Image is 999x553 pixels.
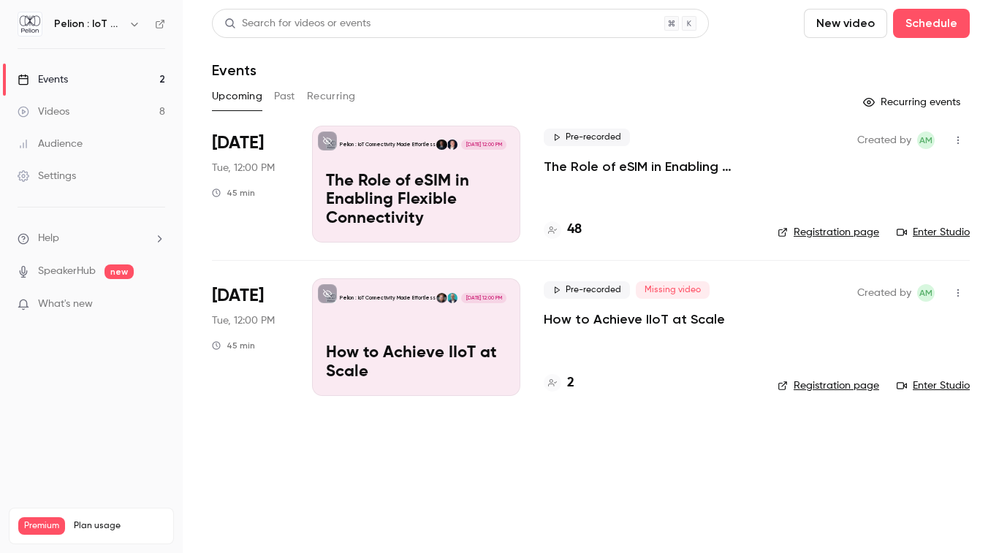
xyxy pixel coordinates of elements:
a: How to Achieve IIoT at ScalePelion : IoT Connectivity Made EffortlessUlf SeijmerAlan Tait[DATE] 1... [312,278,520,395]
button: New video [804,9,887,38]
span: Tue, 12:00 PM [212,313,275,328]
iframe: Noticeable Trigger [148,298,165,311]
span: AM [919,131,932,149]
p: How to Achieve IIoT at Scale [326,344,506,382]
span: Tue, 12:00 PM [212,161,275,175]
button: Recurring events [856,91,970,114]
div: Audience [18,137,83,151]
span: [DATE] [212,131,264,155]
button: Recurring [307,85,356,108]
a: 48 [544,220,582,240]
span: Created by [857,284,911,302]
a: The Role of eSIM in Enabling Flexible Connectivity Pelion : IoT Connectivity Made EffortlessNiall... [312,126,520,243]
p: Pelion : IoT Connectivity Made Effortless [340,294,436,302]
span: [DATE] 12:00 PM [461,293,506,303]
a: Registration page [778,225,879,240]
a: Registration page [778,378,879,393]
img: Alan Tait [436,293,447,303]
button: Past [274,85,295,108]
span: Pre-recorded [544,281,630,299]
img: Pelion : IoT Connectivity Made Effortless [18,12,42,36]
img: Ulf Seijmer [447,293,457,303]
button: Upcoming [212,85,262,108]
div: Videos [18,104,69,119]
a: The Role of eSIM in Enabling Flexible Connectivity [544,158,754,175]
span: Plan usage [74,520,164,532]
span: Missing video [636,281,710,299]
span: Pre-recorded [544,129,630,146]
p: Pelion : IoT Connectivity Made Effortless [340,141,436,148]
div: Events [18,72,68,87]
h4: 2 [567,373,574,393]
span: What's new [38,297,93,312]
span: AM [919,284,932,302]
div: Oct 28 Tue, 11:00 AM (Europe/London) [212,278,289,395]
div: Settings [18,169,76,183]
a: Enter Studio [897,378,970,393]
span: Help [38,231,59,246]
a: How to Achieve IIoT at Scale [544,310,725,328]
div: Oct 7 Tue, 11:00 AM (Europe/London) [212,126,289,243]
a: 2 [544,373,574,393]
span: Anna Murdoch [917,131,935,149]
p: The Role of eSIM in Enabling Flexible Connectivity [326,172,506,229]
a: Enter Studio [897,225,970,240]
img: Niall Strachan [447,140,457,150]
div: Search for videos or events [224,16,371,31]
h1: Events [212,61,257,79]
div: 45 min [212,340,255,351]
button: Schedule [893,9,970,38]
span: Premium [18,517,65,535]
img: Fredrik Stålbrand [436,140,447,150]
div: 45 min [212,187,255,199]
h6: Pelion : IoT Connectivity Made Effortless [54,17,123,31]
h4: 48 [567,220,582,240]
span: new [105,264,134,279]
li: help-dropdown-opener [18,231,165,246]
span: Anna Murdoch [917,284,935,302]
span: [DATE] 12:00 PM [461,140,506,150]
span: [DATE] [212,284,264,308]
span: Created by [857,131,911,149]
a: SpeakerHub [38,264,96,279]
